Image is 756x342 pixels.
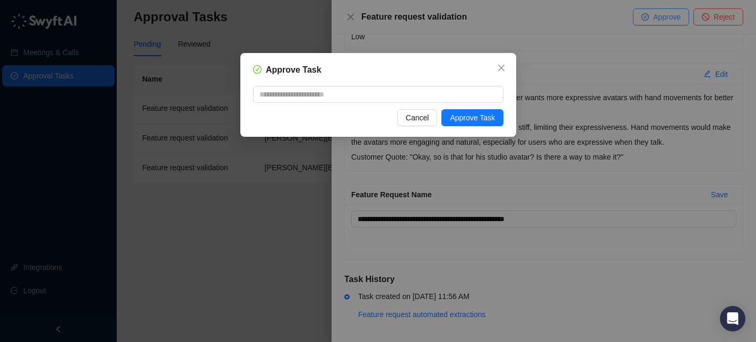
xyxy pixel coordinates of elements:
h5: Approve Task [266,64,321,76]
span: Cancel [405,112,429,124]
button: Cancel [397,109,437,126]
div: Open Intercom Messenger [720,306,745,331]
span: Approve Task [450,112,495,124]
button: Approve Task [441,109,503,126]
button: Close [493,59,510,76]
span: check-circle [253,65,262,74]
span: close [497,64,506,72]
